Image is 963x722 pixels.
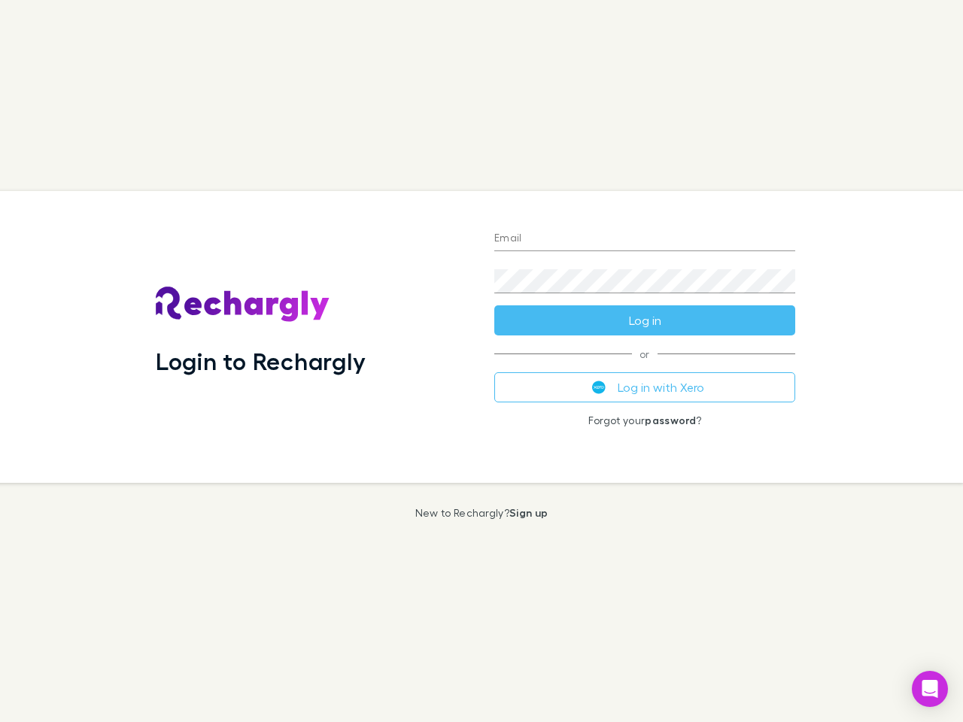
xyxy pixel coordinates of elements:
h1: Login to Rechargly [156,347,366,375]
a: password [645,414,696,426]
a: Sign up [509,506,548,519]
p: Forgot your ? [494,414,795,426]
span: or [494,353,795,354]
div: Open Intercom Messenger [912,671,948,707]
button: Log in [494,305,795,335]
img: Xero's logo [592,381,606,394]
img: Rechargly's Logo [156,287,330,323]
button: Log in with Xero [494,372,795,402]
p: New to Rechargly? [415,507,548,519]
